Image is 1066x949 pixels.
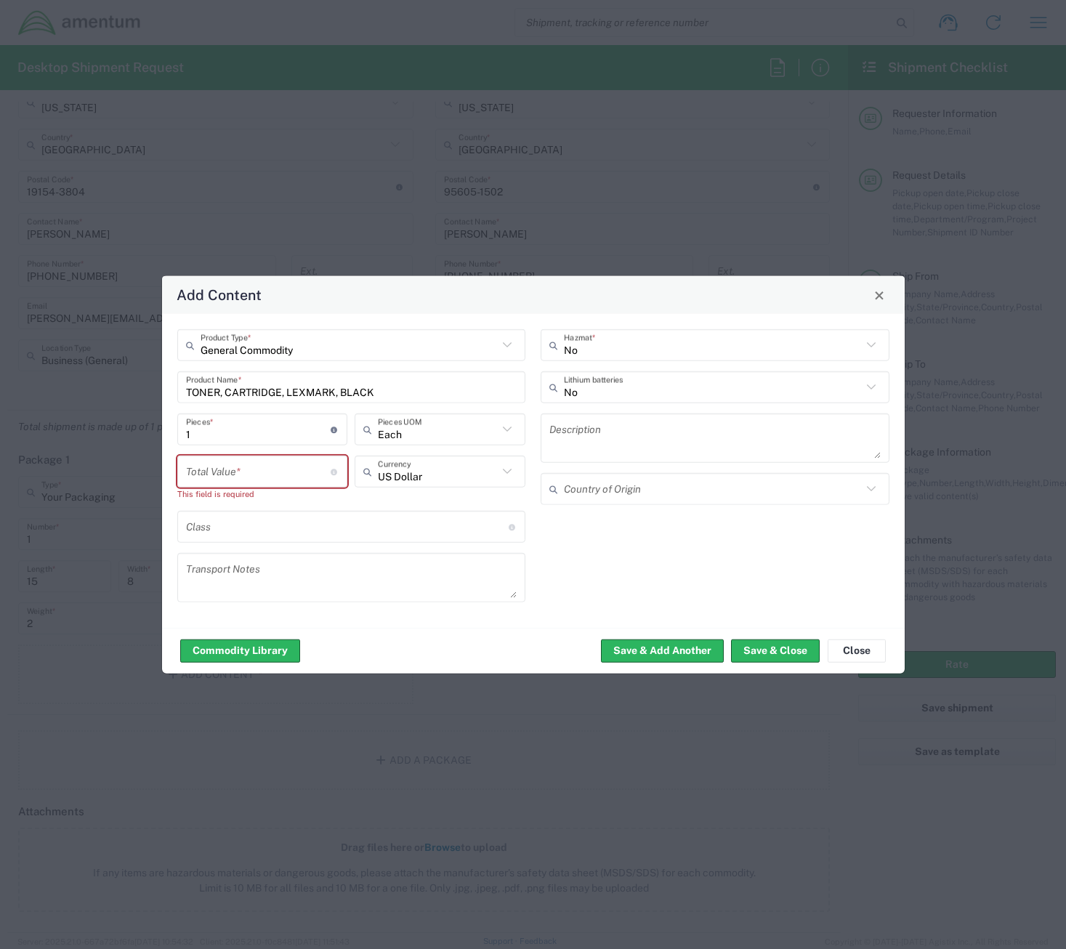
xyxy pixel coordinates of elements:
[177,284,262,305] h4: Add Content
[180,639,300,662] button: Commodity Library
[177,488,348,501] div: This field is required
[731,639,820,662] button: Save & Close
[601,639,724,662] button: Save & Add Another
[828,639,886,662] button: Close
[869,285,889,305] button: Close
